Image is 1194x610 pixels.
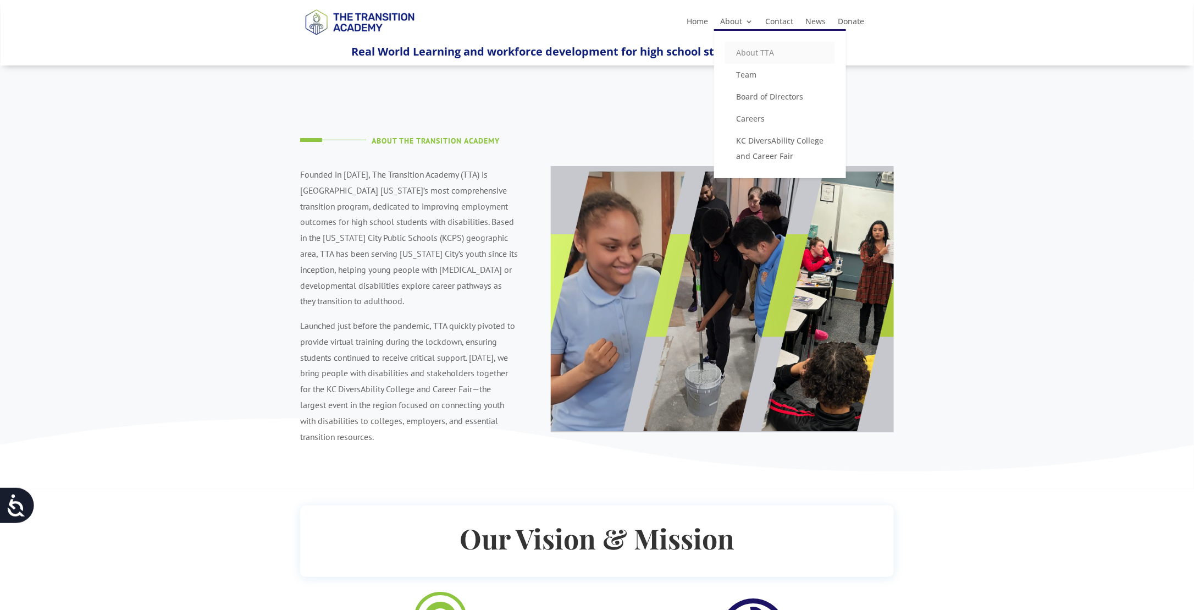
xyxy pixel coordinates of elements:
[551,166,894,432] img: About Page Image
[300,33,419,43] a: Logo-Noticias
[720,18,753,30] a: About
[725,86,835,108] a: Board of Directors
[725,42,835,64] a: About TTA
[300,2,419,41] img: TTA Brand_TTA Primary Logo_Horizontal_Light BG
[725,64,835,86] a: Team
[322,520,872,562] h2: Our Vision & Mission
[300,320,515,442] span: Launched just before the pandemic, TTA quickly pivoted to provide virtual training during the loc...
[351,44,843,59] span: Real World Learning and workforce development for high school students with disabilities
[300,169,518,306] span: Founded in [DATE], The Transition Academy (TTA) is [GEOGRAPHIC_DATA] [US_STATE]’s most comprehens...
[805,18,826,30] a: News
[687,18,708,30] a: Home
[725,130,835,167] a: KC DiversAbility College and Career Fair
[838,18,864,30] a: Donate
[372,137,518,150] h4: About The Transition Academy
[765,18,793,30] a: Contact
[725,108,835,130] a: Careers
